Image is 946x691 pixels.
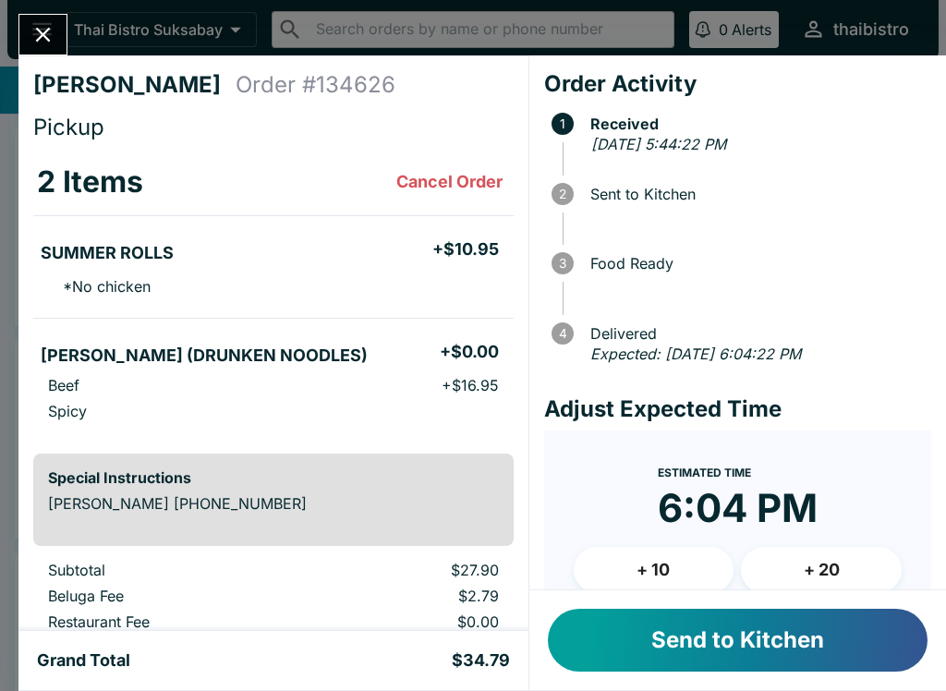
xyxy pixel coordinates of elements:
[389,164,510,200] button: Cancel Order
[321,587,499,605] p: $2.79
[591,135,726,153] em: [DATE] 5:44:22 PM
[33,71,236,99] h4: [PERSON_NAME]
[590,345,801,363] em: Expected: [DATE] 6:04:22 PM
[544,395,931,423] h4: Adjust Expected Time
[48,376,79,394] p: Beef
[33,149,514,439] table: orders table
[48,612,292,631] p: Restaurant Fee
[658,466,751,479] span: Estimated Time
[48,494,499,513] p: [PERSON_NAME] [PHONE_NUMBER]
[37,164,143,200] h3: 2 Items
[559,187,566,201] text: 2
[581,115,931,132] span: Received
[452,649,510,672] h5: $34.79
[558,326,566,341] text: 4
[41,242,174,264] h5: SUMMER ROLLS
[581,325,931,342] span: Delivered
[432,238,499,261] h5: + $10.95
[48,277,151,296] p: * No chicken
[41,345,368,367] h5: [PERSON_NAME] (DRUNKEN NOODLES)
[48,468,499,487] h6: Special Instructions
[548,609,928,672] button: Send to Kitchen
[581,255,931,272] span: Food Ready
[48,587,292,605] p: Beluga Fee
[19,15,67,55] button: Close
[581,186,931,202] span: Sent to Kitchen
[48,402,87,420] p: Spicy
[544,70,931,98] h4: Order Activity
[37,649,130,672] h5: Grand Total
[236,71,395,99] h4: Order # 134626
[33,114,104,140] span: Pickup
[560,116,565,131] text: 1
[33,561,514,690] table: orders table
[574,547,734,593] button: + 10
[442,376,499,394] p: + $16.95
[321,561,499,579] p: $27.90
[658,484,818,532] time: 6:04 PM
[741,547,902,593] button: + 20
[48,561,292,579] p: Subtotal
[321,612,499,631] p: $0.00
[559,256,566,271] text: 3
[440,341,499,363] h5: + $0.00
